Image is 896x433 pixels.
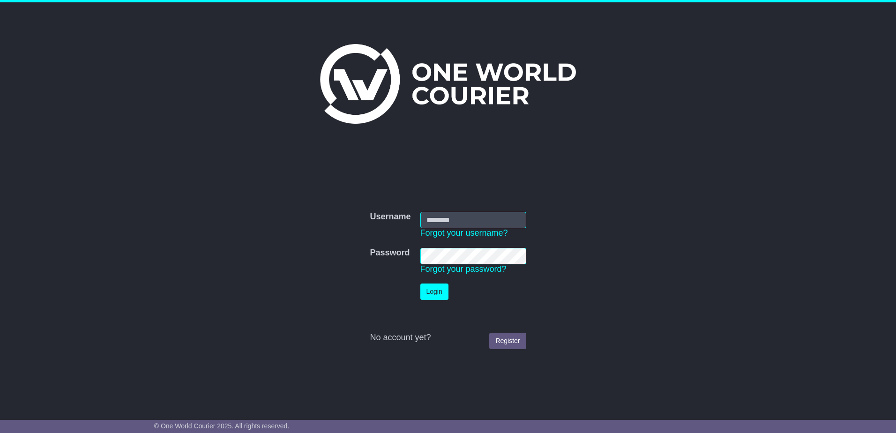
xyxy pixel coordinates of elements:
a: Forgot your password? [420,264,507,274]
button: Login [420,284,448,300]
label: Password [370,248,410,258]
a: Forgot your username? [420,228,508,238]
label: Username [370,212,411,222]
img: One World [320,44,576,124]
div: No account yet? [370,333,526,343]
span: © One World Courier 2025. All rights reserved. [154,422,290,430]
a: Register [489,333,526,349]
